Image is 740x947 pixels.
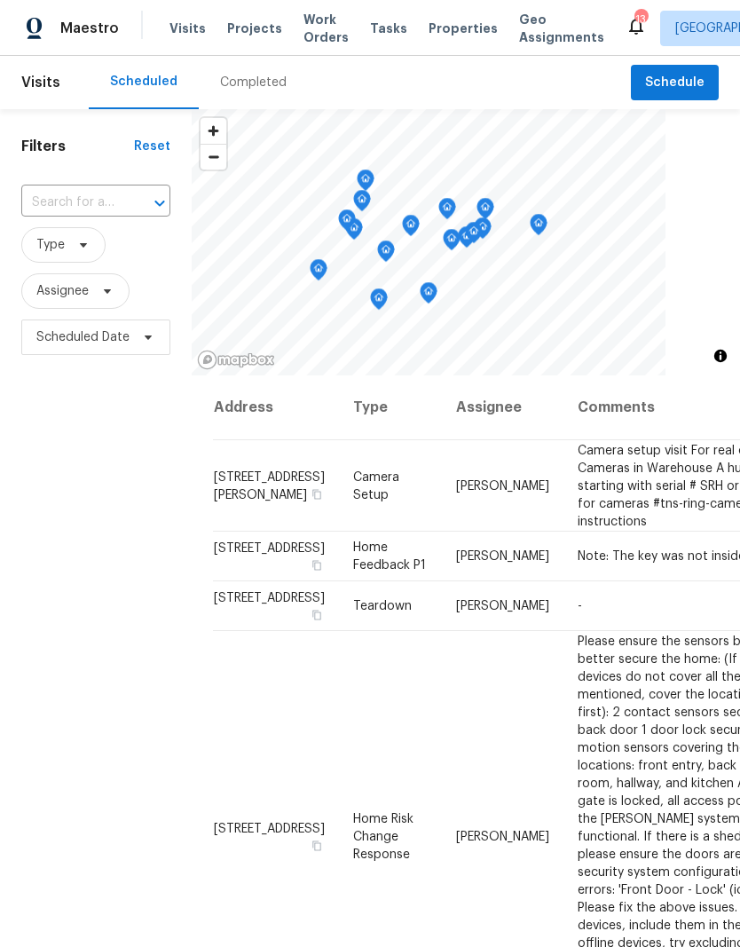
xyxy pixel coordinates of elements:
div: Map marker [438,198,456,225]
span: [STREET_ADDRESS] [214,592,325,604]
div: Map marker [474,217,492,245]
div: Map marker [443,229,461,256]
span: Zoom out [201,145,226,170]
span: [PERSON_NAME] [456,600,549,612]
div: Map marker [420,282,437,310]
div: Map marker [310,259,327,287]
span: [STREET_ADDRESS][PERSON_NAME] [214,470,325,501]
span: Visits [21,63,60,102]
span: - [578,600,582,612]
canvas: Map [192,109,665,375]
span: [PERSON_NAME] [456,830,549,842]
span: [STREET_ADDRESS] [214,822,325,834]
div: Map marker [402,215,420,242]
th: Address [213,375,339,440]
div: Map marker [353,190,371,217]
span: Projects [227,20,282,37]
span: Visits [169,20,206,37]
button: Copy Address [309,607,325,623]
span: [PERSON_NAME] [456,479,549,492]
button: Zoom in [201,118,226,144]
button: Schedule [631,65,719,101]
button: Zoom out [201,144,226,170]
span: Toggle attribution [715,346,726,366]
div: Map marker [357,170,374,197]
span: Home Feedback P1 [353,541,426,572]
span: [PERSON_NAME] [456,550,549,563]
span: Camera Setup [353,470,399,501]
div: Completed [220,74,287,91]
span: Home Risk Change Response [353,812,413,860]
div: Map marker [338,209,356,237]
button: Copy Address [309,485,325,501]
span: Geo Assignments [519,11,604,46]
button: Open [147,191,172,216]
button: Copy Address [309,837,325,853]
th: Assignee [442,375,563,440]
div: Map marker [458,226,476,254]
span: Teardown [353,600,412,612]
th: Type [339,375,442,440]
div: Map marker [377,241,395,268]
input: Search for an address... [21,189,121,217]
button: Toggle attribution [710,345,731,367]
span: Maestro [60,20,119,37]
div: Map marker [530,214,547,241]
div: Map marker [370,288,388,316]
span: Scheduled Date [36,328,130,346]
span: Properties [429,20,498,37]
span: [STREET_ADDRESS] [214,542,325,555]
div: Map marker [476,198,494,225]
span: Work Orders [303,11,349,46]
h1: Filters [21,138,134,155]
div: 13 [634,11,647,28]
div: Map marker [465,222,483,249]
span: Assignee [36,282,89,300]
span: Schedule [645,72,705,94]
span: Tasks [370,22,407,35]
span: Type [36,236,65,254]
div: Reset [134,138,170,155]
div: Scheduled [110,73,177,91]
a: Mapbox homepage [197,350,275,370]
button: Copy Address [309,557,325,573]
